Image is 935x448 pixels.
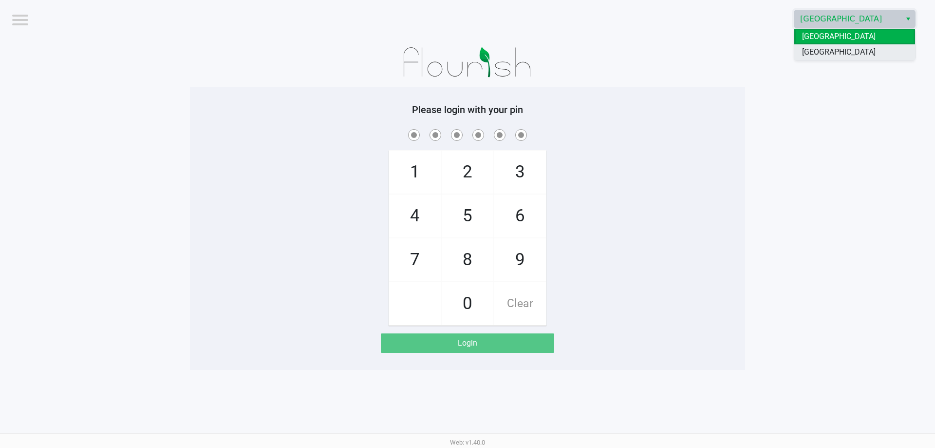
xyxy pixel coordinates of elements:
span: [GEOGRAPHIC_DATA] [802,31,876,42]
button: Select [901,10,915,28]
span: 4 [389,195,441,237]
span: 7 [389,238,441,281]
span: 9 [494,238,546,281]
span: 6 [494,195,546,237]
span: 3 [494,151,546,194]
span: [GEOGRAPHIC_DATA] [800,13,895,25]
span: Clear [494,282,546,325]
span: Web: v1.40.0 [450,439,485,446]
h5: Please login with your pin [197,104,738,116]
span: 1 [389,151,441,194]
span: [GEOGRAPHIC_DATA] [802,46,876,58]
span: 5 [442,195,493,237]
span: 2 [442,151,493,194]
span: 8 [442,238,493,281]
span: 0 [442,282,493,325]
